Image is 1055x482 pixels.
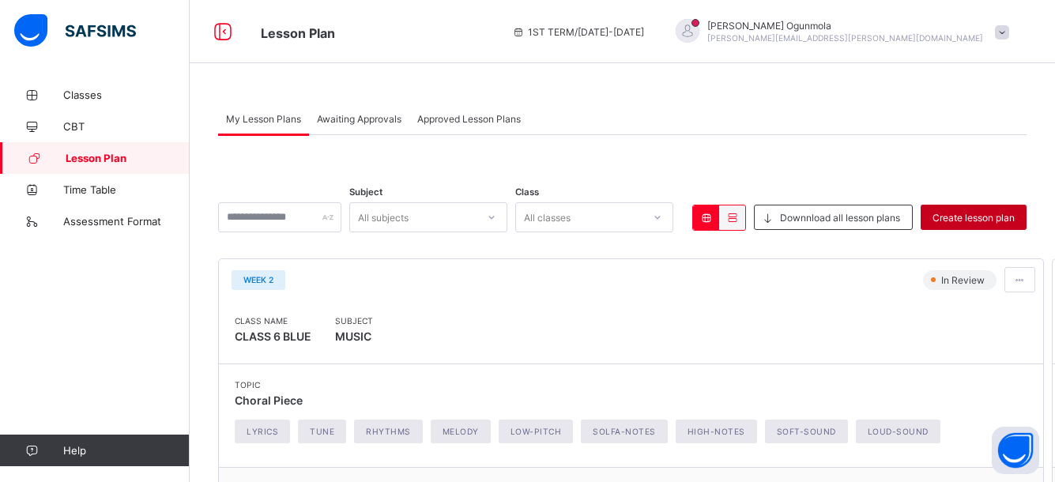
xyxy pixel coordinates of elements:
span: Low-pitch [511,427,562,436]
span: In Review [940,274,989,286]
span: Create lesson plan [933,212,1015,224]
span: Melody [443,427,479,436]
span: Class Name [235,316,311,326]
span: High-notes [688,427,745,436]
div: All classes [524,202,571,232]
span: Class [515,186,539,198]
span: MUSIC [335,326,373,348]
span: Subject [349,186,382,198]
button: Open asap [992,427,1039,474]
span: session/term information [512,26,644,38]
span: [PERSON_NAME] Ogunmola [707,20,983,32]
span: Time Table [63,183,190,196]
div: All subjects [358,202,409,232]
div: SamuelOgunmola [660,19,1017,45]
span: [PERSON_NAME][EMAIL_ADDRESS][PERSON_NAME][DOMAIN_NAME] [707,33,983,43]
span: Help [63,444,189,457]
span: Lesson Plan [261,25,335,41]
span: Soft-sound [777,427,836,436]
span: Solfa-notes [593,427,656,436]
span: Topic [235,380,948,390]
span: Rhythms [366,427,411,436]
span: Awaiting Approvals [317,113,401,125]
span: Lyrics [247,427,278,436]
span: Classes [63,88,190,101]
span: Approved Lesson Plans [417,113,521,125]
span: CBT [63,120,190,133]
span: Loud-sound [868,427,929,436]
span: Assessment Format [63,215,190,228]
span: Choral Piece [235,394,303,407]
span: WEEK 2 [243,275,273,284]
span: Downnload all lesson plans [780,212,900,224]
span: Subject [335,316,373,326]
span: CLASS 6 BLUE [235,329,311,343]
span: Lesson Plan [66,152,190,164]
span: Tune [310,427,334,436]
span: My Lesson Plans [226,113,301,125]
img: safsims [14,14,136,47]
